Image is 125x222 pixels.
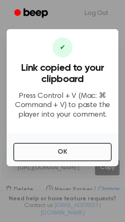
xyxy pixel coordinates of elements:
h3: Link copied to your clipboard [13,62,112,85]
button: OK [13,143,112,161]
p: Press Control + V (Mac: ⌘ Command + V) to paste the player into your comment. [13,92,112,120]
div: ✔ [52,37,72,57]
a: Beep [8,5,55,22]
a: Log Out [76,3,117,23]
